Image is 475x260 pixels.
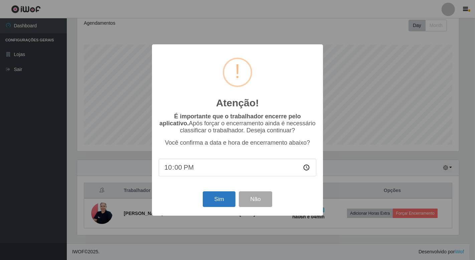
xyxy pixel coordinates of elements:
p: Após forçar o encerramento ainda é necessário classificar o trabalhador. Deseja continuar? [159,113,316,134]
p: Você confirma a data e hora de encerramento abaixo? [159,139,316,146]
button: Sim [203,191,235,207]
b: É importante que o trabalhador encerre pelo aplicativo. [159,113,301,127]
button: Não [239,191,272,207]
h2: Atenção! [216,97,259,109]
